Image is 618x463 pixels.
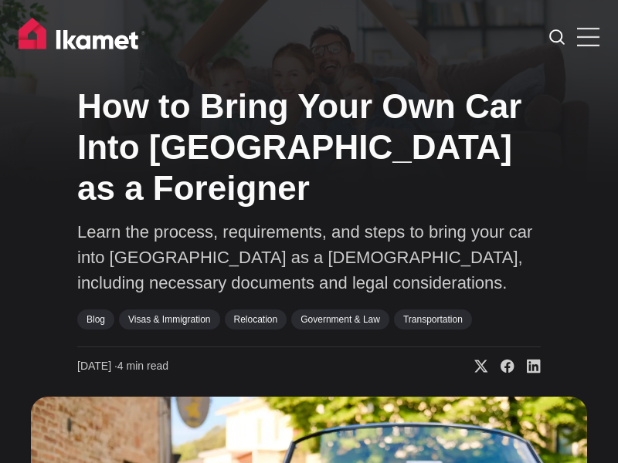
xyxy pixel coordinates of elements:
a: Government & Law [291,309,389,330]
a: Share on Linkedin [514,359,541,374]
a: Share on X [462,359,488,374]
p: Learn the process, requirements, and steps to bring your car into [GEOGRAPHIC_DATA] as a [DEMOGRA... [77,219,541,296]
h1: How to Bring Your Own Car Into [GEOGRAPHIC_DATA] as a Foreigner [77,86,541,208]
a: Relocation [225,309,287,330]
time: 4 min read [77,359,168,374]
a: Visas & Immigration [119,309,219,330]
a: Share on Facebook [488,359,514,374]
a: Transportation [394,309,472,330]
img: Ikamet home [19,18,145,56]
a: Blog [77,309,114,330]
span: [DATE] ∙ [77,360,117,372]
